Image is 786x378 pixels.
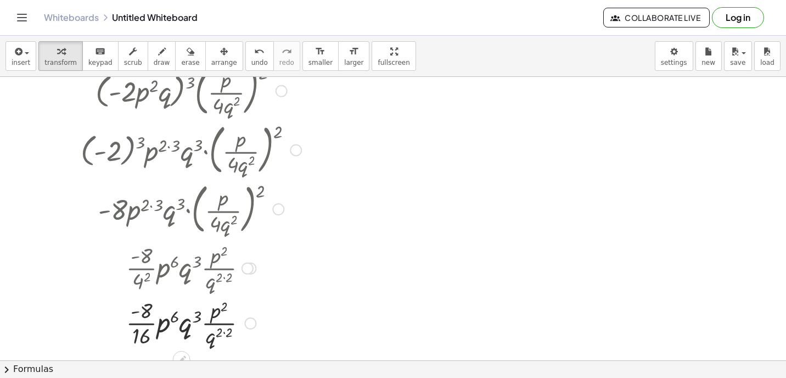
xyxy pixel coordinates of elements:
span: scrub [124,59,142,66]
span: transform [44,59,77,66]
span: larger [344,59,363,66]
span: new [701,59,715,66]
button: format_sizelarger [338,41,369,71]
span: insert [12,59,30,66]
span: save [730,59,745,66]
i: format_size [315,45,325,58]
span: settings [661,59,687,66]
i: undo [254,45,265,58]
button: fullscreen [372,41,416,71]
button: Collaborate Live [603,8,710,27]
button: Toggle navigation [13,9,31,26]
button: redoredo [273,41,300,71]
div: Edit math [173,351,190,369]
button: undoundo [245,41,274,71]
button: scrub [118,41,148,71]
span: erase [181,59,199,66]
button: load [754,41,781,71]
span: undo [251,59,268,66]
a: Whiteboards [44,12,99,23]
span: smaller [308,59,333,66]
span: redo [279,59,294,66]
button: insert [5,41,36,71]
i: keyboard [95,45,105,58]
i: format_size [349,45,359,58]
button: settings [655,41,693,71]
button: keyboardkeypad [82,41,119,71]
button: draw [148,41,176,71]
span: arrange [211,59,237,66]
button: arrange [205,41,243,71]
span: draw [154,59,170,66]
span: load [760,59,774,66]
button: Log in [712,7,764,28]
button: save [724,41,752,71]
i: redo [282,45,292,58]
span: fullscreen [378,59,409,66]
span: keypad [88,59,113,66]
button: new [695,41,722,71]
button: format_sizesmaller [302,41,339,71]
button: transform [38,41,83,71]
button: erase [175,41,205,71]
span: Collaborate Live [613,13,700,23]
